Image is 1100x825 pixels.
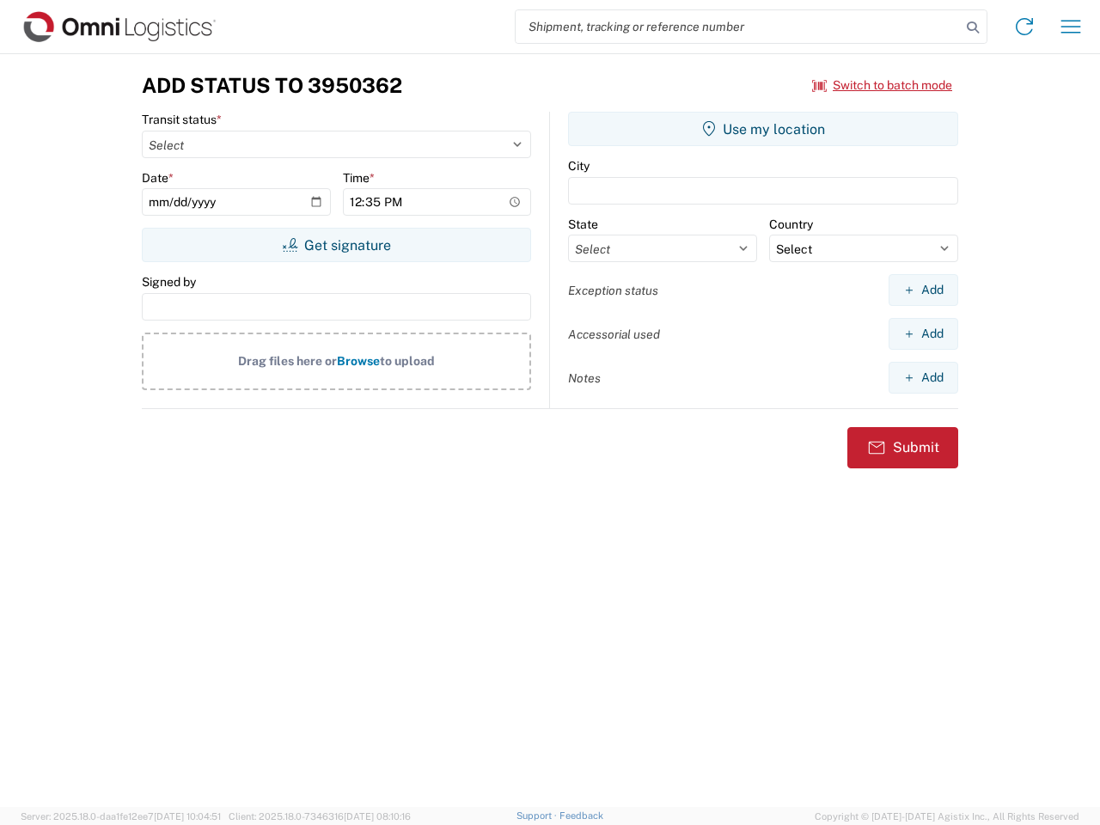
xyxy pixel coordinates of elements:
[568,217,598,232] label: State
[142,274,196,290] label: Signed by
[343,170,375,186] label: Time
[21,811,221,822] span: Server: 2025.18.0-daa1fe12ee7
[380,354,435,368] span: to upload
[568,112,958,146] button: Use my location
[229,811,411,822] span: Client: 2025.18.0-7346316
[889,318,958,350] button: Add
[812,71,952,100] button: Switch to batch mode
[568,327,660,342] label: Accessorial used
[847,427,958,468] button: Submit
[516,810,559,821] a: Support
[559,810,603,821] a: Feedback
[769,217,813,232] label: Country
[568,370,601,386] label: Notes
[889,274,958,306] button: Add
[154,811,221,822] span: [DATE] 10:04:51
[344,811,411,822] span: [DATE] 08:10:16
[142,228,531,262] button: Get signature
[142,170,174,186] label: Date
[337,354,380,368] span: Browse
[815,809,1079,824] span: Copyright © [DATE]-[DATE] Agistix Inc., All Rights Reserved
[142,112,222,127] label: Transit status
[889,362,958,394] button: Add
[568,158,590,174] label: City
[516,10,961,43] input: Shipment, tracking or reference number
[238,354,337,368] span: Drag files here or
[142,73,402,98] h3: Add Status to 3950362
[568,283,658,298] label: Exception status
